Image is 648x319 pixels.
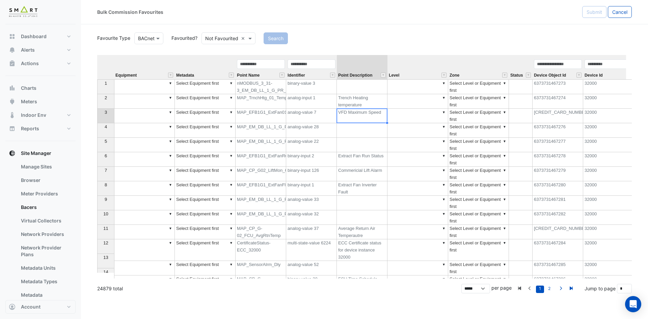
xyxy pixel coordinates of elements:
[491,285,512,291] span: per page
[612,9,627,15] span: Cancel
[175,239,236,261] td: Select Equipment first
[21,33,47,40] span: Dashboard
[441,275,447,283] div: ▼
[533,167,583,181] td: 6373731467279
[286,123,337,138] td: analog-value 28
[16,187,76,201] a: Meter Providers
[168,210,173,217] div: ▼
[502,239,507,246] div: ▼
[115,73,137,78] span: Equipment
[448,138,509,152] td: Select Level or Equipment first
[502,167,507,174] div: ▼
[93,34,130,42] label: Favourite Type
[533,239,583,261] td: 6373731467284
[103,211,108,216] span: 10
[105,153,107,158] span: 6
[168,167,173,174] div: ▼
[286,239,337,261] td: multi-state-value 6224
[337,152,387,167] td: Extract Fan Run Status
[97,8,163,16] div: Bulk Commission Favourites
[176,73,194,78] span: Metadata
[533,225,583,239] td: [CREDIT_CARD_NUMBER]
[337,275,387,290] td: FCU Time Schedule
[175,138,236,152] td: Select Equipment first
[583,239,634,261] td: 32000
[16,214,76,228] a: Virtual Collectors
[510,73,523,78] span: Status
[583,138,634,152] td: 32000
[236,94,286,109] td: MAP_TrnchHtg_01_Temp
[502,225,507,232] div: ▼
[236,109,286,123] td: MAP_EFB1G1_ExtFan01_VFDMaxSpd
[502,261,507,268] div: ▼
[21,150,51,157] span: Site Manager
[16,261,76,275] a: Metadata Units
[502,275,507,283] div: ▼
[168,261,173,268] div: ▼
[241,35,247,42] span: Clear
[167,34,197,42] label: Favourited?
[502,181,507,188] div: ▼
[585,285,616,292] label: Jump to page
[608,6,632,18] button: Cancel
[5,57,76,70] button: Actions
[5,122,76,135] button: Reports
[533,261,583,275] td: 6373731467285
[448,152,509,167] td: Select Level or Equipment first
[5,81,76,95] button: Charts
[175,275,236,290] td: Select Equipment first
[228,196,234,203] div: ▼
[288,73,305,78] span: Identifier
[16,228,76,241] a: Network Providers
[228,80,234,87] div: ▼
[105,110,107,115] span: 3
[583,181,634,196] td: 32000
[583,275,634,290] td: 32000
[175,123,236,138] td: Select Equipment first
[286,210,337,225] td: analog-value 32
[533,109,583,123] td: [CREDIT_CARD_NUMBER]
[175,196,236,210] td: Select Equipment first
[16,288,76,302] a: Metadata
[8,5,38,19] img: Company Logo
[16,174,76,187] a: Browser
[228,239,234,246] div: ▼
[533,181,583,196] td: 6373731467280
[583,79,634,94] td: 32000
[545,286,553,293] a: 2
[337,109,387,123] td: VFD Maximum Speed
[450,73,459,78] span: Zone
[228,123,234,130] div: ▼
[9,85,16,91] app-icon: Charts
[502,210,507,217] div: ▼
[533,275,583,290] td: 6373731467286
[286,261,337,275] td: analog-value 52
[536,286,544,293] a: 1
[236,138,286,152] td: MAP_EM_DB_LL_1_G_PRPWR_Kw
[286,79,337,94] td: binary-value 3
[168,181,173,188] div: ▼
[448,196,509,210] td: Select Level or Equipment first
[286,181,337,196] td: binary-input 1
[228,152,234,159] div: ▼
[175,225,236,239] td: Select Equipment first
[502,109,507,116] div: ▼
[175,261,236,275] td: Select Equipment first
[448,94,509,109] td: Select Level or Equipment first
[583,167,634,181] td: 32000
[21,98,37,105] span: Meters
[236,152,286,167] td: MAP_EFB1G1_ExtFanRunSts
[21,125,39,132] span: Reports
[228,109,234,116] div: ▼
[448,225,509,239] td: Select Level or Equipment first
[583,225,634,239] td: 32000
[583,261,634,275] td: 32000
[168,275,173,283] div: ▼
[21,60,39,67] span: Actions
[502,138,507,145] div: ▼
[175,167,236,181] td: Select Equipment first
[175,152,236,167] td: Select Equipment first
[533,123,583,138] td: 6373731467276
[583,210,634,225] td: 32000
[228,167,234,174] div: ▼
